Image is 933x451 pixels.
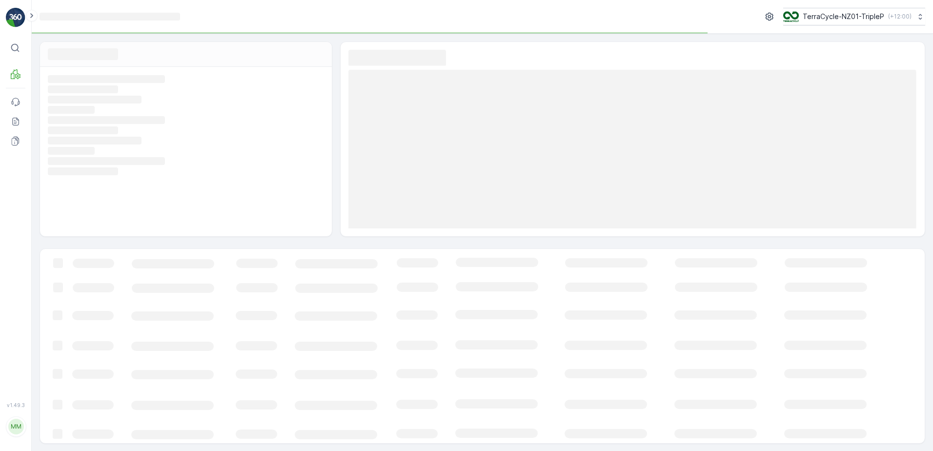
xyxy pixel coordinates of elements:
div: MM [8,419,24,434]
span: v 1.49.3 [6,402,25,408]
img: logo [6,8,25,27]
p: ( +12:00 ) [888,13,912,20]
p: TerraCycle-NZ01-TripleP [803,12,884,21]
button: MM [6,410,25,443]
img: TC_7kpGtVS.png [783,11,799,22]
button: TerraCycle-NZ01-TripleP(+12:00) [783,8,925,25]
